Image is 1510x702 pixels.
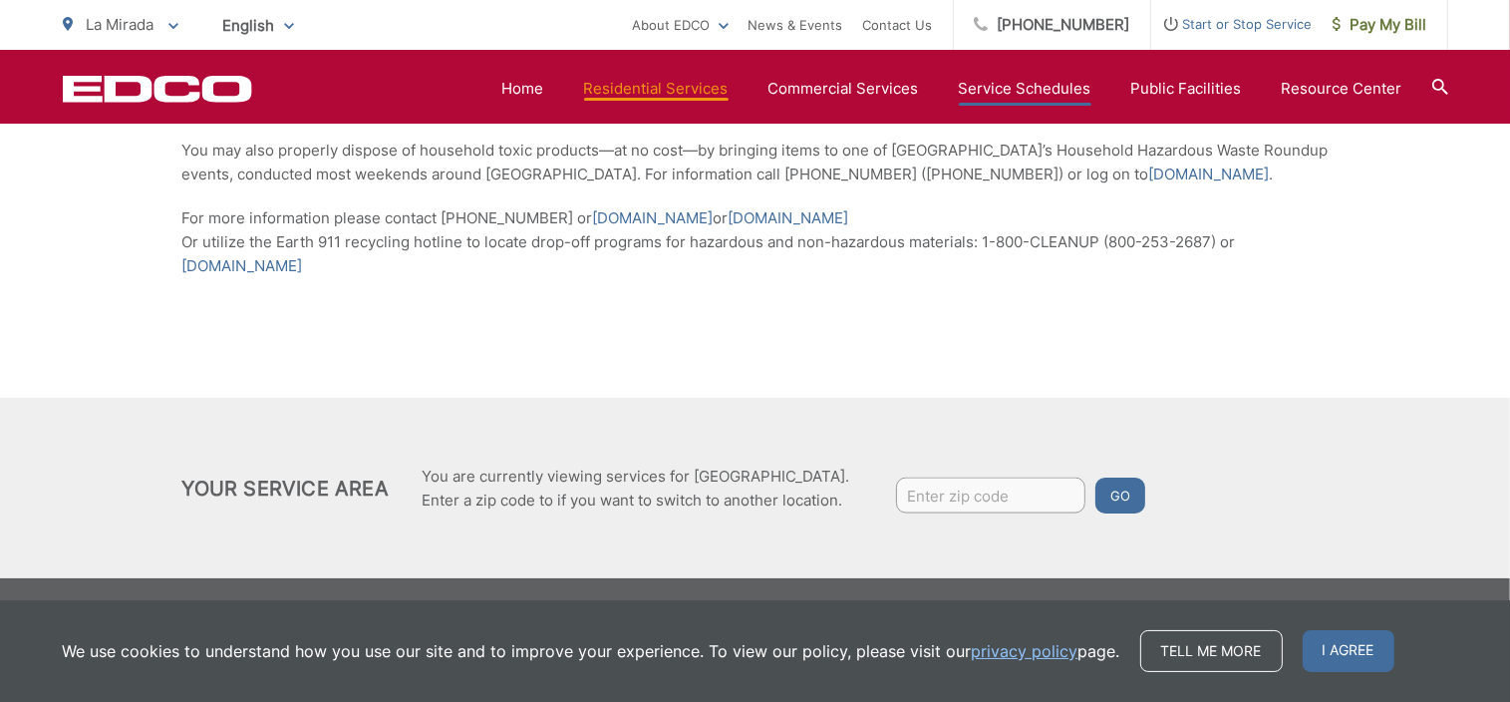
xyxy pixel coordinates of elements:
a: [DOMAIN_NAME] [1149,163,1270,186]
a: [DOMAIN_NAME] [182,254,303,278]
a: [DOMAIN_NAME] [593,206,714,230]
a: Resource Center [1282,77,1402,101]
span: La Mirada [87,15,154,34]
h2: Your Service Area [182,477,389,501]
a: [DOMAIN_NAME] [729,206,849,230]
span: Pay My Bill [1333,13,1427,37]
span: English [208,8,309,43]
a: Contact Us [863,13,933,37]
p: For more information please contact [PHONE_NUMBER] or or Or utilize the Earth 911 recycling hotli... [182,206,1329,278]
a: privacy policy [972,639,1078,663]
button: Go [1095,478,1145,514]
a: Tell me more [1140,630,1283,672]
a: EDCD logo. Return to the homepage. [63,75,252,103]
a: Home [502,77,544,101]
a: Public Facilities [1131,77,1242,101]
a: News & Events [749,13,843,37]
a: About EDCO [633,13,729,37]
p: You may also properly dispose of household toxic products—at no cost—by bringing items to one of ... [182,139,1329,186]
input: Enter zip code [896,478,1085,514]
a: Commercial Services [768,77,919,101]
p: You are currently viewing services for [GEOGRAPHIC_DATA]. Enter a zip code to if you want to swit... [422,465,849,513]
a: Service Schedules [959,77,1091,101]
a: Residential Services [584,77,729,101]
span: I agree [1303,630,1394,672]
p: We use cookies to understand how you use our site and to improve your experience. To view our pol... [63,639,1120,663]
